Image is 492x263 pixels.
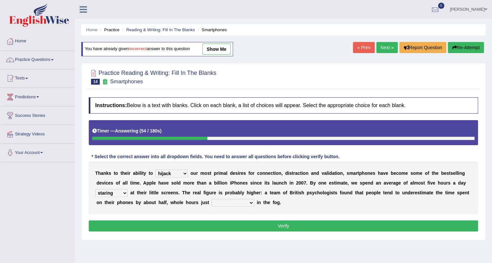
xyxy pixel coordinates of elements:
[204,180,207,186] b: n
[0,51,74,67] a: Practice Questions
[143,180,146,186] b: A
[226,171,227,176] b: l
[164,190,166,195] b: c
[95,171,98,176] b: T
[250,171,253,176] b: o
[304,180,306,186] b: 7
[329,180,331,186] b: e
[254,180,257,186] b: n
[230,180,231,186] b: i
[276,171,279,176] b: o
[190,171,193,176] b: o
[173,190,176,195] b: n
[243,171,246,176] b: s
[272,180,274,186] b: l
[253,171,254,176] b: r
[110,78,143,85] small: Smartphones
[160,128,162,133] b: )
[230,171,233,176] b: d
[270,171,273,176] b: c
[335,180,337,186] b: i
[201,180,204,186] b: a
[129,171,130,176] b: r
[155,190,156,195] b: l
[248,171,250,176] b: f
[331,180,334,186] b: s
[284,180,287,186] b: h
[132,180,133,186] b: i
[355,180,357,186] b: e
[357,171,359,176] b: t
[183,180,187,186] b: m
[220,171,224,176] b: m
[433,171,436,176] b: h
[176,190,178,195] b: s
[260,171,263,176] b: o
[391,180,393,186] b: r
[133,190,135,195] b: t
[171,180,174,186] b: s
[347,171,349,176] b: s
[239,171,241,176] b: r
[448,180,450,186] b: s
[235,171,238,176] b: s
[359,171,362,176] b: p
[288,171,289,176] b: i
[139,128,141,133] b: (
[311,171,314,176] b: a
[378,171,381,176] b: h
[166,180,169,186] b: e
[98,171,101,176] b: h
[214,171,217,176] b: p
[383,171,386,176] b: v
[423,180,425,186] b: t
[349,171,353,176] b: m
[276,180,279,186] b: u
[164,180,166,186] b: v
[89,153,342,160] div: * Select the correct answer into all dropdown fields. You need to answer all questions before cli...
[362,180,365,186] b: p
[202,44,231,55] a: show me
[376,42,398,53] a: Next »
[139,180,141,186] b: .
[91,79,100,85] span: 14
[0,125,74,141] a: Strategy Videos
[428,171,429,176] b: f
[138,171,139,176] b: i
[457,171,458,176] b: l
[262,171,265,176] b: n
[305,171,308,176] b: n
[449,171,450,176] b: t
[458,171,459,176] b: i
[137,180,140,186] b: e
[0,144,74,160] a: Your Account
[386,171,388,176] b: e
[453,180,456,186] b: a
[370,180,373,186] b: d
[115,171,118,176] b: o
[414,180,418,186] b: m
[306,180,307,186] b: .
[0,88,74,104] a: Predictions
[97,180,99,186] b: d
[273,171,275,176] b: t
[257,180,259,186] b: c
[393,180,395,186] b: a
[138,190,141,195] b: h
[386,180,389,186] b: v
[413,171,416,176] b: o
[89,97,478,114] h4: Below is a text with blanks. Click on each blank, a list of choices will appear. Select the appro...
[316,171,319,176] b: d
[265,171,268,176] b: n
[279,180,282,186] b: n
[463,180,466,186] b: y
[391,171,394,176] b: b
[0,69,74,86] a: Tests
[281,171,283,176] b: ,
[245,180,248,186] b: s
[298,171,300,176] b: c
[129,47,147,51] b: incorrect
[278,171,281,176] b: n
[103,171,106,176] b: n
[156,190,159,195] b: e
